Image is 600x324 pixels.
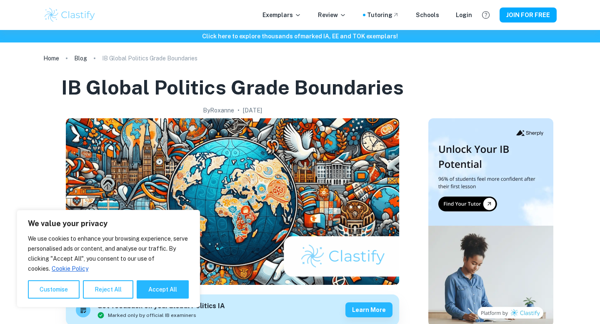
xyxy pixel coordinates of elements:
a: Login [456,10,472,20]
button: JOIN FOR FREE [500,7,557,22]
button: Learn more [345,302,392,317]
a: Tutoring [367,10,399,20]
img: Clastify logo [43,7,96,23]
p: • [237,106,240,115]
p: We value your privacy [28,219,189,229]
a: Home [43,52,59,64]
a: Schools [416,10,439,20]
a: Cookie Policy [51,265,89,272]
button: Customise [28,280,80,299]
h2: By Roxanne [203,106,234,115]
span: Marked only by official IB examiners [108,312,196,319]
img: IB Global Politics Grade Boundaries cover image [66,118,399,285]
p: Exemplars [262,10,301,20]
button: Reject All [83,280,133,299]
div: We value your privacy [17,210,200,307]
a: Blog [74,52,87,64]
h2: [DATE] [243,106,262,115]
p: We use cookies to enhance your browsing experience, serve personalised ads or content, and analys... [28,234,189,274]
p: Review [318,10,346,20]
h1: IB Global Politics Grade Boundaries [61,74,404,101]
p: IB Global Politics Grade Boundaries [102,54,197,63]
button: Accept All [137,280,189,299]
h6: Click here to explore thousands of marked IA, EE and TOK exemplars ! [2,32,598,41]
button: Help and Feedback [479,8,493,22]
